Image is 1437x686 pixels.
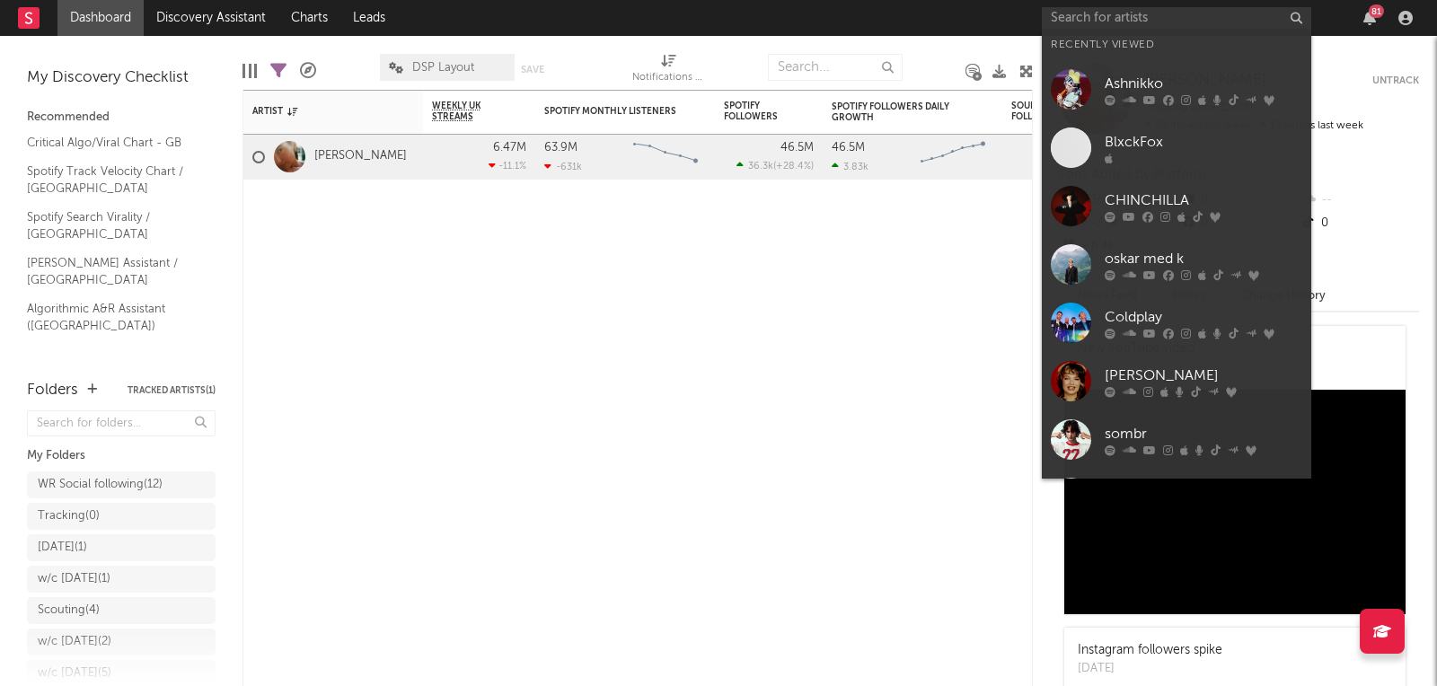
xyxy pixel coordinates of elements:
a: Ashnikko [1042,60,1311,119]
div: Scouting ( 4 ) [38,600,100,621]
div: 81 [1369,4,1384,18]
a: Tracking(0) [27,503,216,530]
span: +28.4 % [776,162,811,171]
a: w/c [DATE](1) [27,566,216,593]
div: Ashnikko [1105,74,1302,95]
button: Tracked Artists(1) [128,386,216,395]
a: Critical Algo/Viral Chart - GB [27,133,198,153]
div: Recently Viewed [1051,34,1302,56]
div: w/c [DATE] ( 2 ) [38,631,111,653]
span: Weekly UK Streams [432,101,499,122]
a: sombr [1042,410,1311,469]
svg: Chart title [912,135,993,180]
span: 36.3k [748,162,773,171]
div: [DATE] [1078,660,1222,678]
a: Editorial A&R Assistant ([GEOGRAPHIC_DATA]) [27,345,198,382]
div: SoundCloud Followers [1011,101,1074,122]
div: 0 [1300,212,1419,235]
div: My Discovery Checklist [27,67,216,89]
div: 63.9M [544,142,577,154]
div: [PERSON_NAME] [1105,365,1302,387]
div: -- [1300,189,1419,212]
a: BlxckFox [1042,119,1311,177]
div: Spotify Monthly Listeners [544,106,679,117]
a: oskar med k [1042,235,1311,294]
div: ( ) [736,160,814,171]
div: WR Social following ( 12 ) [38,474,163,496]
div: My Folders [27,445,216,467]
a: [PERSON_NAME] [314,149,407,164]
div: w/c [DATE] ( 5 ) [38,663,111,684]
div: Artist [252,106,387,117]
svg: Chart title [625,135,706,180]
div: 46.5M [832,142,865,154]
div: Coldplay [1105,307,1302,329]
a: Algorithmic A&R Assistant ([GEOGRAPHIC_DATA]) [27,299,198,336]
div: Notifications (Artist) [632,67,704,89]
div: Folders [27,380,78,401]
div: w/c [DATE] ( 1 ) [38,568,110,590]
input: Search for folders... [27,410,216,436]
div: A&R Pipeline [300,45,316,97]
div: Spotify Followers Daily Growth [832,101,966,123]
div: 3.83k [832,161,868,172]
div: CHINCHILLA [1105,190,1302,212]
div: Edit Columns [242,45,257,97]
div: oskar med k [1105,249,1302,270]
div: [DATE] ( 1 ) [38,537,87,558]
div: Instagram followers spike [1078,641,1222,660]
a: WR Social following(12) [27,471,216,498]
a: Scouting(4) [27,597,216,624]
span: DSP Layout [412,62,474,74]
div: 6.47M [493,142,526,154]
a: [PERSON_NAME] [1042,352,1311,410]
div: Recommended [27,107,216,128]
div: sombr [1105,424,1302,445]
div: Tracking ( 0 ) [38,506,100,527]
button: 81 [1363,11,1376,25]
a: w/c [DATE](2) [27,629,216,655]
div: Spotify Followers [724,101,787,122]
input: Search... [768,54,903,81]
input: Search for artists [1042,7,1311,30]
button: Untrack [1372,72,1419,90]
a: Coldplay [1042,294,1311,352]
div: Notifications (Artist) [632,45,704,97]
a: Spotify Search Virality / [GEOGRAPHIC_DATA] [27,207,198,244]
div: -631k [544,161,582,172]
a: Spotify Track Velocity Chart / [GEOGRAPHIC_DATA] [27,162,198,198]
div: BlxckFox [1105,132,1302,154]
div: Filters(1 of 1) [270,45,287,97]
a: CHINCHILLA [1042,177,1311,235]
a: [PERSON_NAME] Assistant / [GEOGRAPHIC_DATA] [27,253,198,290]
div: 46.5M [780,142,814,154]
button: Save [521,65,544,75]
a: [PERSON_NAME] [1042,469,1311,527]
div: -11.1 % [489,160,526,171]
a: [DATE](1) [27,534,216,561]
